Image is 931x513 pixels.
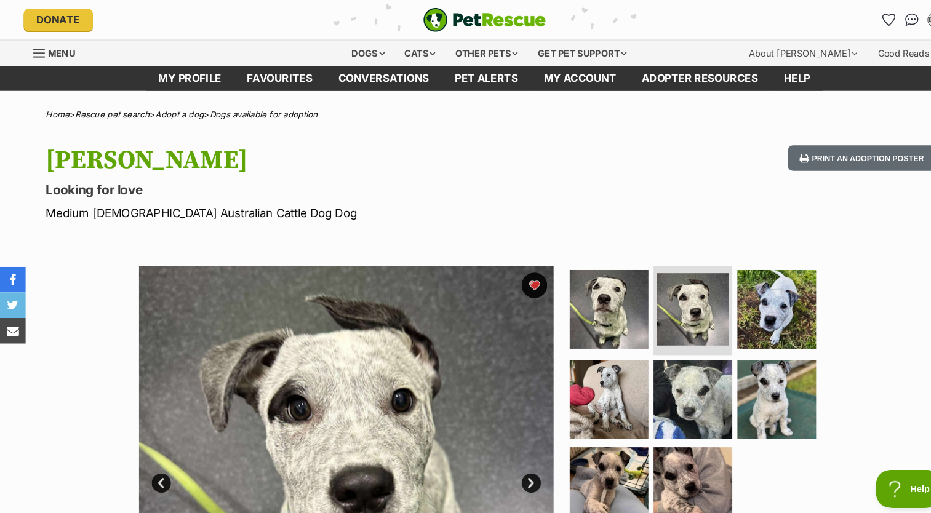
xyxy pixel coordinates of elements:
img: Photo of Winston [709,260,785,335]
div: Other pets [429,39,506,63]
button: favourite [501,262,526,287]
a: My profile [140,63,225,87]
img: Photo of Winston [548,430,623,506]
img: chat-41dd97257d64d25036548639549fe6c8038ab92f7586957e7f3b1b290dea8141.svg [870,13,883,25]
a: Dogs available for adoption [202,105,306,115]
a: Conversations [867,9,887,29]
a: Next [501,455,520,474]
button: Print an adoption poster [757,140,899,165]
a: Adopter resources [605,63,741,87]
a: Home [44,105,67,115]
div: Good Reads [836,39,909,63]
span: Menu [46,46,73,56]
a: Pet alerts [425,63,511,87]
div: > > > [14,106,918,115]
p: Looking for love [44,174,565,191]
img: logo-e224e6f780fb5917bec1dbf3a21bbac754714ae5b6737aabdf751b685950b380.svg [407,7,525,31]
img: Photo of Winston [631,263,701,332]
img: Photo of Winston [628,346,704,422]
img: Photo of Winston [548,260,623,335]
a: Donate [23,9,89,30]
div: About [PERSON_NAME] [711,39,833,63]
a: Help [741,63,791,87]
a: Favourites [845,9,865,29]
img: Photo of Winston [628,430,704,506]
div: Dogs [329,39,378,63]
ul: Account quick links [845,9,909,29]
a: Rescue pet search [73,105,144,115]
a: Prev [146,455,164,474]
h1: [PERSON_NAME] [44,140,565,168]
a: PetRescue [407,7,525,31]
a: Adopt a dog [150,105,196,115]
img: Photo of Winston [709,346,785,422]
a: conversations [313,63,425,87]
a: Menu [32,39,81,61]
button: My account [889,9,909,29]
a: My account [511,63,605,87]
div: Get pet support [508,39,611,63]
iframe: Help Scout Beacon - Open [842,451,906,488]
img: Photo of Winston [548,346,623,422]
a: Favourites [225,63,313,87]
div: DM [893,13,905,25]
p: Medium [DEMOGRAPHIC_DATA] Australian Cattle Dog Dog [44,196,565,213]
div: Cats [380,39,427,63]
